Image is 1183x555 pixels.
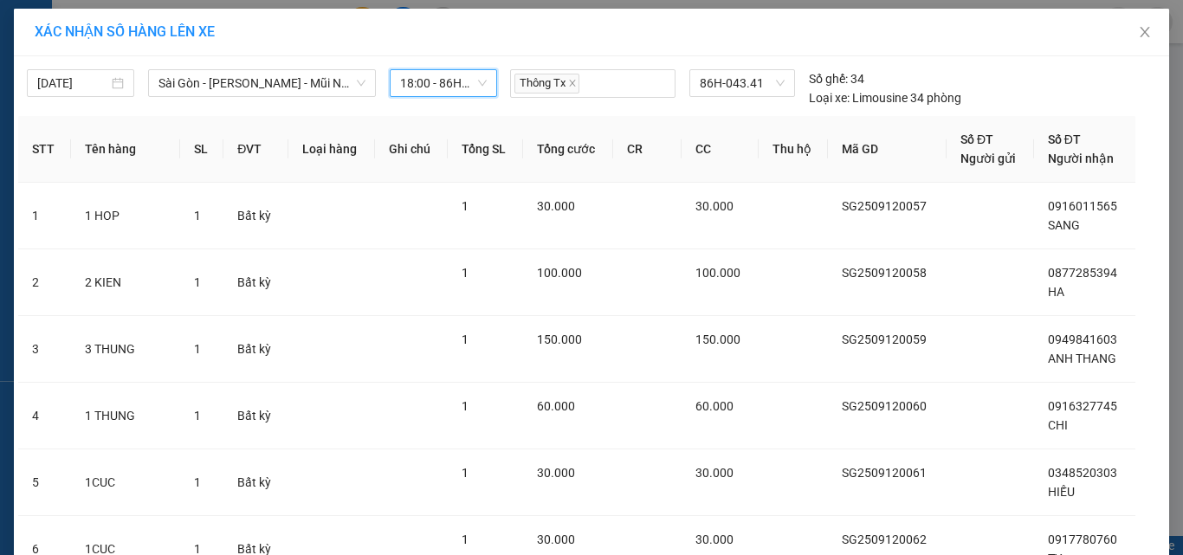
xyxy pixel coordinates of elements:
[1121,9,1169,57] button: Close
[223,449,288,516] td: Bất kỳ
[1138,25,1152,39] span: close
[568,79,577,87] span: close
[18,116,71,183] th: STT
[462,266,469,280] span: 1
[375,116,448,183] th: Ghi chú
[842,466,927,480] span: SG2509120061
[1048,399,1117,413] span: 0916327745
[809,88,850,107] span: Loại xe:
[1048,266,1117,280] span: 0877285394
[18,249,71,316] td: 2
[18,383,71,449] td: 4
[400,70,487,96] span: 18:00 - 86H-043.41
[695,466,734,480] span: 30.000
[223,316,288,383] td: Bất kỳ
[18,183,71,249] td: 1
[537,332,582,346] span: 150.000
[613,116,682,183] th: CR
[223,116,288,183] th: ĐVT
[1048,285,1064,299] span: HA
[695,532,734,546] span: 30.000
[180,116,223,183] th: SL
[194,342,201,356] span: 1
[1048,485,1075,499] span: HIẾU
[223,249,288,316] td: Bất kỳ
[462,532,469,546] span: 1
[22,112,98,193] b: [PERSON_NAME]
[828,116,946,183] th: Mã GD
[842,332,927,346] span: SG2509120059
[18,449,71,516] td: 5
[145,66,238,80] b: [DOMAIN_NAME]
[523,116,613,183] th: Tổng cước
[37,74,108,93] input: 12/09/2025
[194,209,201,223] span: 1
[537,466,575,480] span: 30.000
[759,116,829,183] th: Thu hộ
[809,69,864,88] div: 34
[462,332,469,346] span: 1
[842,399,927,413] span: SG2509120060
[537,199,575,213] span: 30.000
[960,132,993,146] span: Số ĐT
[71,383,180,449] td: 1 THUNG
[71,116,180,183] th: Tên hàng
[112,25,166,166] b: BIÊN NHẬN GỬI HÀNG HÓA
[700,70,785,96] span: 86H-043.41
[71,316,180,383] td: 3 THUNG
[537,266,582,280] span: 100.000
[695,199,734,213] span: 30.000
[842,266,927,280] span: SG2509120058
[809,88,961,107] div: Limousine 34 phòng
[1048,352,1116,365] span: ANH THANG
[695,266,740,280] span: 100.000
[1048,466,1117,480] span: 0348520303
[288,116,375,183] th: Loại hàng
[462,399,469,413] span: 1
[1048,418,1068,432] span: CHI
[1048,132,1081,146] span: Số ĐT
[223,183,288,249] td: Bất kỳ
[1048,218,1080,232] span: SANG
[188,22,229,63] img: logo.jpg
[809,69,848,88] span: Số ghế:
[194,275,201,289] span: 1
[71,449,180,516] td: 1CUC
[462,199,469,213] span: 1
[695,332,740,346] span: 150.000
[682,116,758,183] th: CC
[1048,199,1117,213] span: 0916011565
[462,466,469,480] span: 1
[537,532,575,546] span: 30.000
[960,152,1016,165] span: Người gửi
[448,116,523,183] th: Tổng SL
[35,23,215,40] span: XÁC NHẬN SỐ HÀNG LÊN XE
[145,82,238,104] li: (c) 2017
[1048,152,1114,165] span: Người nhận
[194,475,201,489] span: 1
[194,409,201,423] span: 1
[695,399,734,413] span: 60.000
[71,249,180,316] td: 2 KIEN
[71,183,180,249] td: 1 HOP
[514,74,579,94] span: Thông Tx
[537,399,575,413] span: 60.000
[1048,332,1117,346] span: 0949841603
[842,199,927,213] span: SG2509120057
[223,383,288,449] td: Bất kỳ
[158,70,365,96] span: Sài Gòn - Phan Thiết - Mũi Né (CT Km42)
[356,78,366,88] span: down
[842,532,927,546] span: SG2509120062
[18,316,71,383] td: 3
[1048,532,1117,546] span: 0917780760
